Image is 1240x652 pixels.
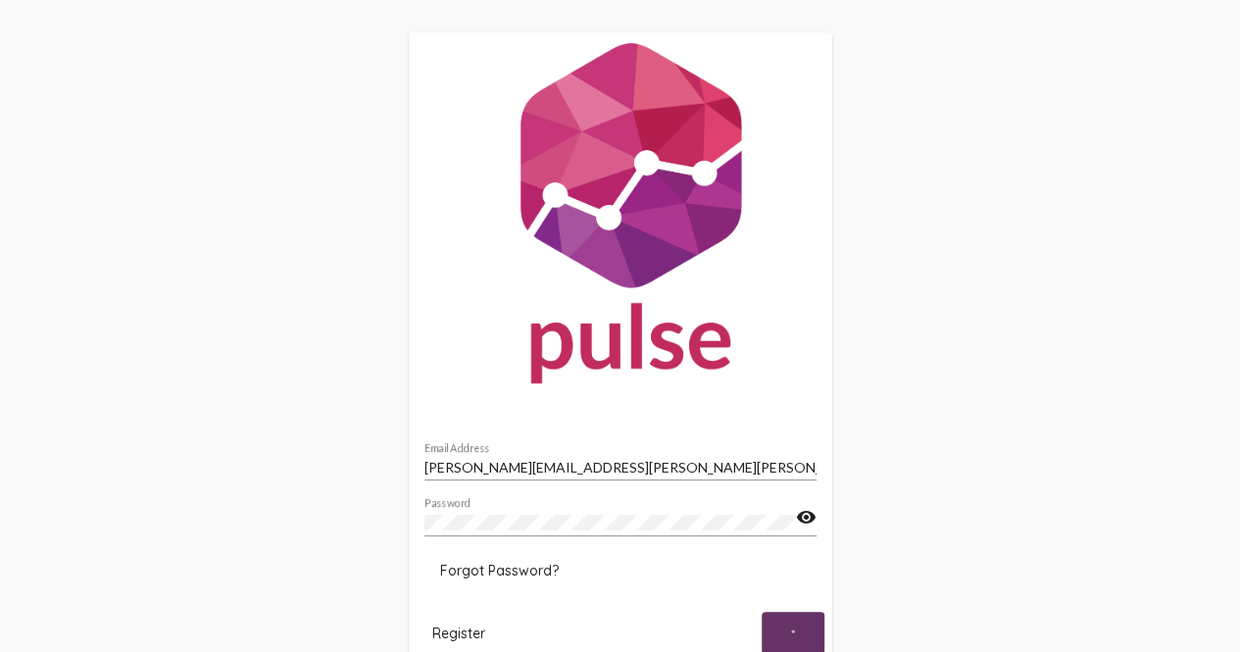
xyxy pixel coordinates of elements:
[432,625,485,642] span: Register
[409,32,832,403] img: Pulse For Good Logo
[440,562,559,579] span: Forgot Password?
[796,506,817,529] mat-icon: visibility
[424,553,574,588] button: Forgot Password?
